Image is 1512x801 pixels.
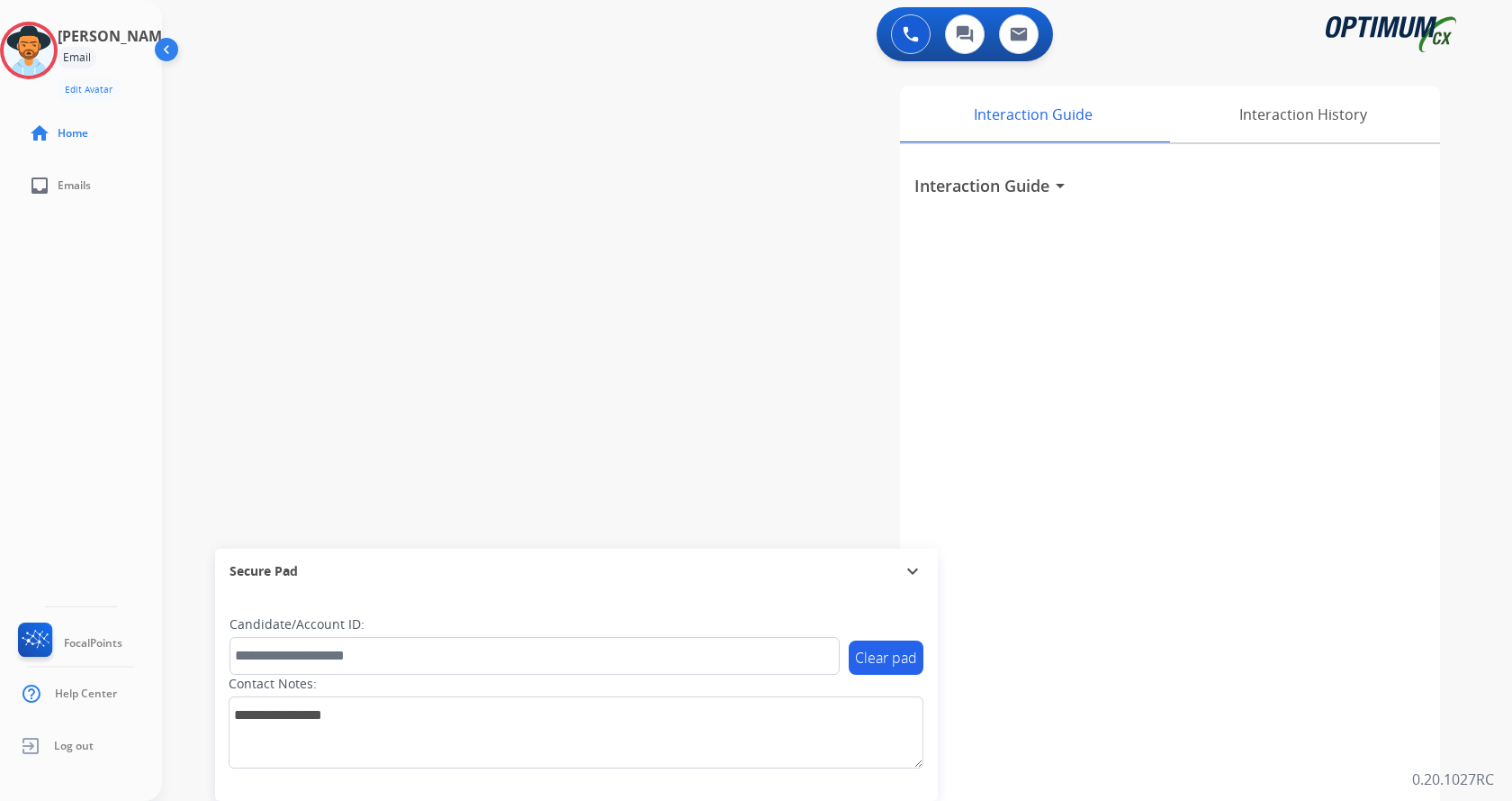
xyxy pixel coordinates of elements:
[14,623,122,664] a: FocalPoints
[1412,769,1494,790] p: 0.20.1027RC
[849,641,923,675] button: Clear pad
[29,123,50,144] mat-icon: home
[58,47,96,68] div: Email
[54,739,94,753] span: Log out
[29,175,50,196] mat-icon: inbox
[4,25,54,76] img: avatar
[58,25,175,47] h3: [PERSON_NAME]
[900,86,1165,142] div: Interaction Guide
[58,126,88,141] span: Home
[229,615,364,633] label: Candidate/Account ID:
[1049,175,1071,196] mat-icon: arrow_drop_down
[58,79,120,100] button: Edit Avatar
[229,675,317,693] label: Contact Notes:
[64,636,122,651] span: FocalPoints
[58,178,91,193] span: Emails
[914,173,1049,198] h3: Interaction Guide
[229,562,298,580] span: Secure Pad
[902,560,923,582] mat-icon: expand_more
[55,687,117,701] span: Help Center
[1165,86,1440,142] div: Interaction History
